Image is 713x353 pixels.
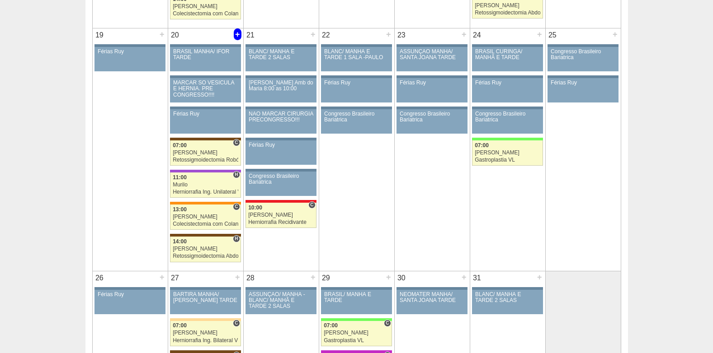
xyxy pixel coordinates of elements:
div: BLANC/ MANHÃ E TARDE 2 SALAS [475,292,540,303]
a: Congresso Brasileiro Bariatrica [397,109,467,134]
div: Herniorrafia Ing. Unilateral VL [173,189,238,195]
a: BLANC/ MANHÃ E TARDE 1 SALA -PAULO [321,47,392,71]
a: Férias Ruy [246,140,316,165]
div: Key: Aviso [321,75,392,78]
div: Key: Aviso [94,44,165,47]
div: Retossigmoidectomia Abdominal VL [173,253,238,259]
div: 30 [395,271,409,285]
div: Key: Aviso [472,287,543,290]
div: [PERSON_NAME] [173,150,238,156]
div: 24 [470,28,484,42]
div: [PERSON_NAME] [173,330,238,336]
div: Retossigmoidectomia Abdominal [475,10,540,16]
span: 07:00 [324,322,338,329]
div: + [158,271,166,283]
a: 07:00 [PERSON_NAME] Gastroplastia VL [472,140,543,166]
a: H 11:00 Murilo Herniorrafia Ing. Unilateral VL [170,172,241,198]
span: Consultório [308,201,315,209]
div: + [611,28,619,40]
div: BRASIL MANHÃ/ IFOR TARDE [173,49,238,60]
div: Key: Maria Braido [321,350,392,353]
a: ASSUNÇÃO MANHÃ/ SANTA JOANA TARDE [397,47,467,71]
span: 07:00 [173,322,187,329]
div: Key: Brasil [472,138,543,140]
div: Férias Ruy [98,49,162,55]
span: Consultório [384,320,391,327]
div: BLANC/ MANHÃ E TARDE 1 SALA -PAULO [324,49,389,60]
div: Congresso Brasileiro Bariatrica [249,173,313,185]
div: Férias Ruy [400,80,464,86]
div: + [385,28,392,40]
div: Congresso Brasileiro Bariatrica [324,111,389,123]
div: BRASIL/ MANHÃ E TARDE [324,292,389,303]
a: Férias Ruy [170,109,241,134]
div: 21 [244,28,258,42]
a: [PERSON_NAME] Amb do Maria 8:00 as 10:00 [246,78,316,102]
div: Key: Santa Joana [170,234,241,237]
a: H 14:00 [PERSON_NAME] Retossigmoidectomia Abdominal VL [170,237,241,262]
a: C 10:00 [PERSON_NAME] Herniorrafia Recidivante [246,203,316,228]
a: NAO MARCAR CIRURGIA PRECONGRESSO!!! [246,109,316,134]
div: Férias Ruy [173,111,238,117]
div: Key: Aviso [170,44,241,47]
a: Férias Ruy [472,78,543,102]
div: Key: Aviso [246,169,316,172]
div: Herniorrafia Recidivante [248,219,314,225]
div: + [385,271,392,283]
div: Key: Aviso [548,44,618,47]
div: Key: Brasil [321,318,392,321]
a: Congresso Brasileiro Bariatrica [548,47,618,71]
span: 07:00 [173,142,187,149]
div: 23 [395,28,409,42]
div: Key: IFOR [170,170,241,172]
a: C 13:00 [PERSON_NAME] Colecistectomia com Colangiografia VL [170,204,241,230]
div: [PERSON_NAME] [248,212,314,218]
div: + [309,28,317,40]
a: Congresso Brasileiro Bariatrica [321,109,392,134]
div: + [460,271,468,283]
div: NAO MARCAR CIRURGIA PRECONGRESSO!!! [249,111,313,123]
div: Key: Aviso [472,107,543,109]
div: [PERSON_NAME] [475,3,540,9]
div: Key: Aviso [397,75,467,78]
div: Murilo [173,182,238,188]
div: Colecistectomia com Colangiografia VL [173,11,238,17]
div: Key: Santa Joana [170,350,241,353]
a: Férias Ruy [397,78,467,102]
a: NEOMATER MANHÃ/ SANTA JOANA TARDE [397,290,467,314]
div: Congresso Brasileiro Bariatrica [400,111,464,123]
div: Key: Aviso [321,44,392,47]
div: Key: Aviso [397,287,467,290]
a: C 07:00 [PERSON_NAME] Gastroplastia VL [321,321,392,346]
div: Key: Aviso [321,287,392,290]
div: Férias Ruy [475,80,540,86]
div: [PERSON_NAME] [324,330,389,336]
div: 28 [244,271,258,285]
a: Congresso Brasileiro Bariatrica [472,109,543,134]
div: + [460,28,468,40]
div: + [158,28,166,40]
div: Gastroplastia VL [324,338,389,344]
span: Consultório [233,139,240,146]
span: 14:00 [173,238,187,245]
div: Key: Santa Joana [170,138,241,140]
div: Key: Aviso [246,138,316,140]
span: Hospital [233,171,240,178]
div: Key: Aviso [472,44,543,47]
div: MARCAR SÓ VESICULA E HERNIA. PRE CONGRESSO!!!! [173,80,238,98]
div: Key: Aviso [397,44,467,47]
div: [PERSON_NAME] Amb do Maria 8:00 as 10:00 [249,80,313,92]
div: Retossigmoidectomia Robótica [173,157,238,163]
a: Férias Ruy [94,47,165,71]
a: BLANC/ MANHÃ E TARDE 2 SALAS [472,290,543,314]
div: Key: Aviso [170,287,241,290]
div: Congresso Brasileiro Bariatrica [551,49,615,60]
span: 07:00 [475,142,489,149]
div: 19 [93,28,107,42]
div: [PERSON_NAME] [173,4,238,9]
div: Key: Aviso [397,107,467,109]
div: BARTIRA MANHÃ/ [PERSON_NAME] TARDE [173,292,238,303]
div: Gastroplastia VL [475,157,540,163]
span: Consultório [233,203,240,210]
div: [PERSON_NAME] [173,214,238,220]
